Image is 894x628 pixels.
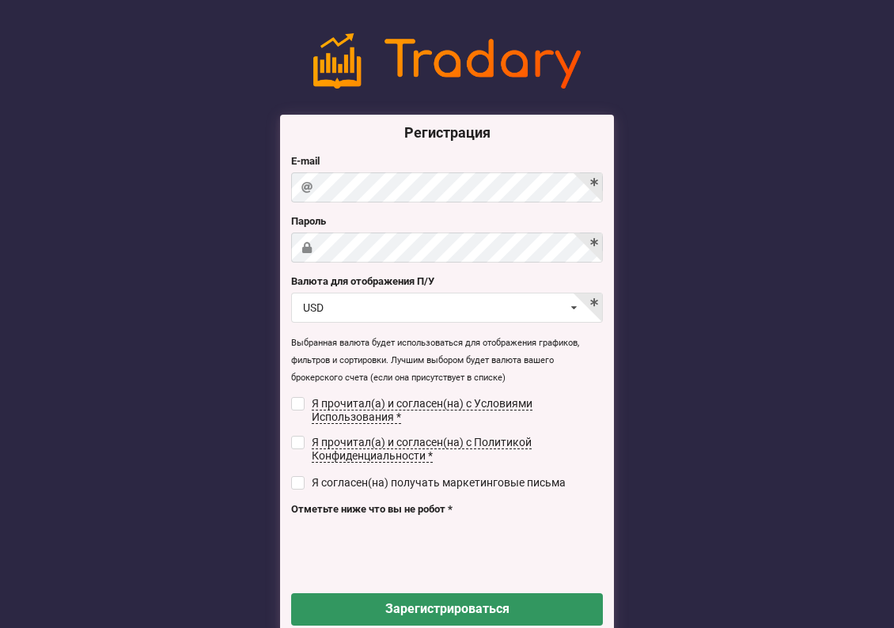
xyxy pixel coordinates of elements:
label: Я согласен(на) получать маркетинговые письма [291,476,566,490]
div: USD [303,302,324,313]
label: Пароль [291,214,603,229]
button: Зарегистрироваться [291,593,603,626]
span: Я прочитал(а) и согласен(на) с Политикой Конфиденциальности * [312,436,532,463]
label: Отметьте ниже что вы не робот * [291,501,603,517]
small: Выбранная валюта будет использоваться для отображения графиков, фильтров и сортировки. Лучшим выб... [291,338,579,383]
label: E-mail [291,153,603,169]
label: Валюта для отображения П/У [291,274,603,289]
iframe: reCAPTCHA [291,520,532,582]
span: Я прочитал(а) и согласен(на) с Условиями Использования * [312,397,532,424]
img: logo-noslogan-1ad60627477bfbe4b251f00f67da6d4e.png [313,33,581,89]
h3: Регистрация [291,123,603,142]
